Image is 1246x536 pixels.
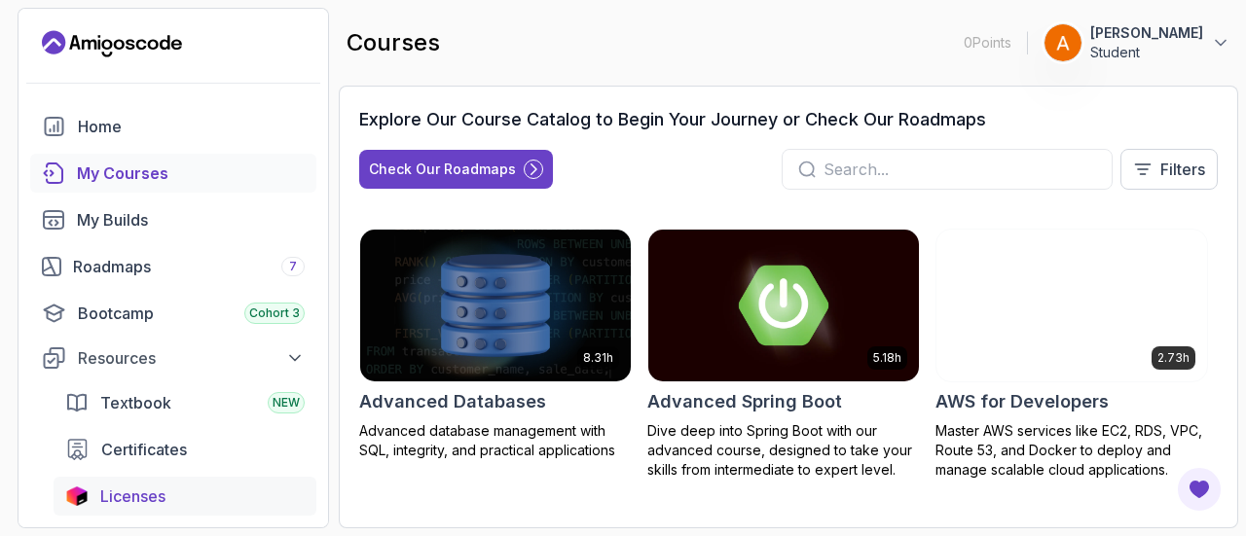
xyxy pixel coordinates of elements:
[78,115,305,138] div: Home
[647,229,920,480] a: Advanced Spring Boot card5.18hAdvanced Spring BootDive deep into Spring Boot with our advanced co...
[30,340,316,375] button: Resources
[100,484,165,508] span: Licenses
[647,388,842,415] h2: Advanced Spring Boot
[873,350,901,366] p: 5.18h
[648,230,919,381] img: Advanced Spring Boot card
[78,302,305,325] div: Bootcamp
[30,107,316,146] a: home
[273,395,300,411] span: NEW
[77,208,305,232] div: My Builds
[30,154,316,193] a: courses
[369,160,516,179] div: Check Our Roadmaps
[30,294,316,333] a: bootcamp
[54,383,316,422] a: textbook
[30,200,316,239] a: builds
[1044,24,1081,61] img: user profile image
[935,421,1208,480] p: Master AWS services like EC2, RDS, VPC, Route 53, and Docker to deploy and manage scalable cloud ...
[359,229,632,460] a: Advanced Databases card8.31hAdvanced DatabasesAdvanced database management with SQL, integrity, a...
[73,255,305,278] div: Roadmaps
[1157,350,1190,366] p: 2.73h
[964,33,1011,53] p: 0 Points
[936,230,1207,381] img: AWS for Developers card
[935,388,1109,415] h2: AWS for Developers
[347,27,440,58] h2: courses
[359,106,986,133] h3: Explore Our Course Catalog to Begin Your Journey or Check Our Roadmaps
[54,477,316,516] a: licenses
[824,158,1096,181] input: Search...
[249,305,300,321] span: Cohort 3
[30,247,316,286] a: roadmaps
[1160,158,1205,181] p: Filters
[647,421,920,480] p: Dive deep into Spring Boot with our advanced course, designed to take your skills from intermedia...
[1090,23,1203,43] p: [PERSON_NAME]
[77,161,305,185] div: My Courses
[1120,149,1218,190] button: Filters
[42,28,182,59] a: Landing page
[359,421,632,460] p: Advanced database management with SQL, integrity, and practical applications
[1176,466,1223,513] button: Open Feedback Button
[78,346,305,370] div: Resources
[101,438,187,461] span: Certificates
[360,230,631,381] img: Advanced Databases card
[1090,43,1203,62] p: Student
[359,150,553,189] button: Check Our Roadmaps
[935,229,1208,480] a: AWS for Developers card2.73hAWS for DevelopersMaster AWS services like EC2, RDS, VPC, Route 53, a...
[1044,23,1230,62] button: user profile image[PERSON_NAME]Student
[100,391,171,414] span: Textbook
[583,350,613,366] p: 8.31h
[359,388,546,415] h2: Advanced Databases
[289,259,297,274] span: 7
[65,486,89,506] img: jetbrains icon
[54,430,316,469] a: certificates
